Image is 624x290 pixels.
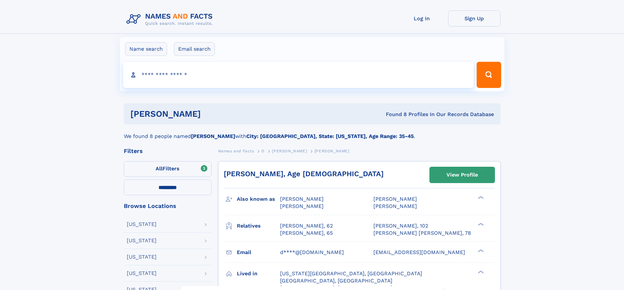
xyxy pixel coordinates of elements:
[476,270,484,274] div: ❯
[237,268,280,279] h3: Lived in
[130,110,293,118] h1: [PERSON_NAME]
[124,148,212,154] div: Filters
[430,167,495,183] a: View Profile
[373,222,428,230] a: [PERSON_NAME], 102
[127,222,157,227] div: [US_STATE]
[261,149,265,153] span: D
[280,203,324,209] span: [PERSON_NAME]
[314,149,350,153] span: [PERSON_NAME]
[174,42,215,56] label: Email search
[224,170,384,178] a: [PERSON_NAME], Age [DEMOGRAPHIC_DATA]
[237,194,280,205] h3: Also known as
[123,62,474,88] input: search input
[125,42,167,56] label: Name search
[124,203,212,209] div: Browse Locations
[373,203,417,209] span: [PERSON_NAME]
[127,254,157,260] div: [US_STATE]
[124,161,212,177] label: Filters
[191,133,235,139] b: [PERSON_NAME]
[373,230,471,237] a: [PERSON_NAME] [PERSON_NAME], 78
[280,270,422,277] span: [US_STATE][GEOGRAPHIC_DATA], [GEOGRAPHIC_DATA]
[272,147,307,155] a: [PERSON_NAME]
[280,196,324,202] span: [PERSON_NAME]
[156,165,162,172] span: All
[124,125,501,140] div: We found 8 people named with .
[293,111,494,118] div: Found 8 Profiles In Our Records Database
[373,196,417,202] span: [PERSON_NAME]
[246,133,414,139] b: City: [GEOGRAPHIC_DATA], State: [US_STATE], Age Range: 35-45
[127,238,157,243] div: [US_STATE]
[237,247,280,258] h3: Email
[272,149,307,153] span: [PERSON_NAME]
[280,230,333,237] a: [PERSON_NAME], 65
[476,248,484,253] div: ❯
[237,220,280,231] h3: Relatives
[261,147,265,155] a: D
[477,62,501,88] button: Search Button
[124,10,218,28] img: Logo Names and Facts
[280,222,333,230] a: [PERSON_NAME], 62
[476,196,484,200] div: ❯
[476,222,484,226] div: ❯
[218,147,254,155] a: Names and Facts
[127,271,157,276] div: [US_STATE]
[280,278,392,284] span: [GEOGRAPHIC_DATA], [GEOGRAPHIC_DATA]
[448,10,501,26] a: Sign Up
[446,167,478,182] div: View Profile
[373,249,465,255] span: [EMAIL_ADDRESS][DOMAIN_NAME]
[396,10,448,26] a: Log In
